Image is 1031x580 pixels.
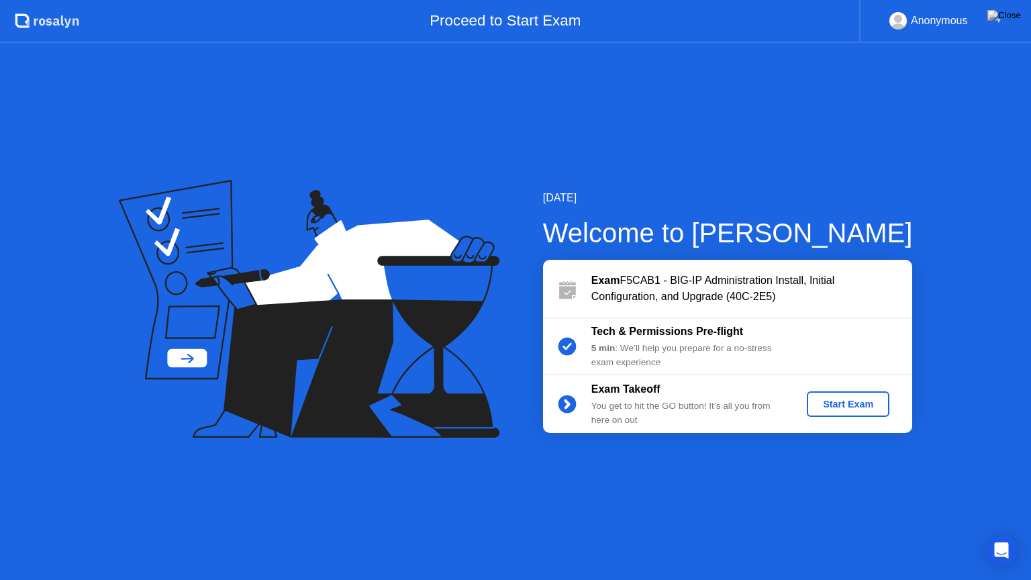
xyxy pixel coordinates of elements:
div: You get to hit the GO button! It’s all you from here on out [591,399,785,427]
div: [DATE] [543,190,913,206]
div: : We’ll help you prepare for a no-stress exam experience [591,342,785,369]
div: F5CAB1 - BIG-IP Administration Install, Initial Configuration, and Upgrade (40C-2E5) [591,273,912,305]
div: Start Exam [812,399,884,409]
div: Open Intercom Messenger [985,534,1018,567]
div: Anonymous [911,12,968,30]
b: Exam [591,275,620,286]
b: 5 min [591,343,616,353]
img: Close [987,10,1021,21]
b: Tech & Permissions Pre-flight [591,326,743,337]
button: Start Exam [807,391,889,417]
div: Welcome to [PERSON_NAME] [543,213,913,253]
b: Exam Takeoff [591,383,660,395]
